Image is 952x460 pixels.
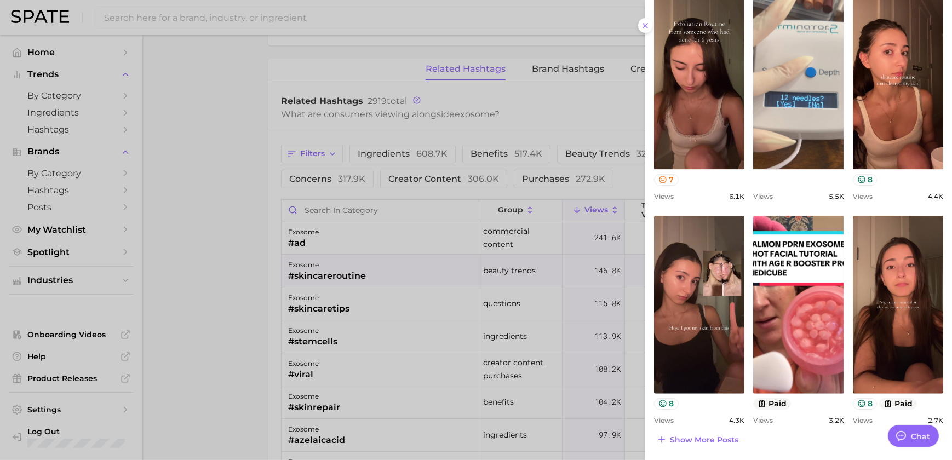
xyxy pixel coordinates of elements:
[853,398,878,410] button: 8
[853,416,873,424] span: Views
[753,192,773,200] span: Views
[654,192,674,200] span: Views
[654,416,674,424] span: Views
[654,432,741,447] button: Show more posts
[670,435,738,445] span: Show more posts
[928,192,943,200] span: 4.4k
[729,192,744,200] span: 6.1k
[879,398,917,410] button: paid
[654,398,679,410] button: 8
[654,174,679,186] button: 7
[829,192,844,200] span: 5.5k
[753,416,773,424] span: Views
[729,416,744,424] span: 4.3k
[753,398,791,410] button: paid
[829,416,844,424] span: 3.2k
[853,192,873,200] span: Views
[853,174,878,186] button: 8
[928,416,943,424] span: 2.7k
